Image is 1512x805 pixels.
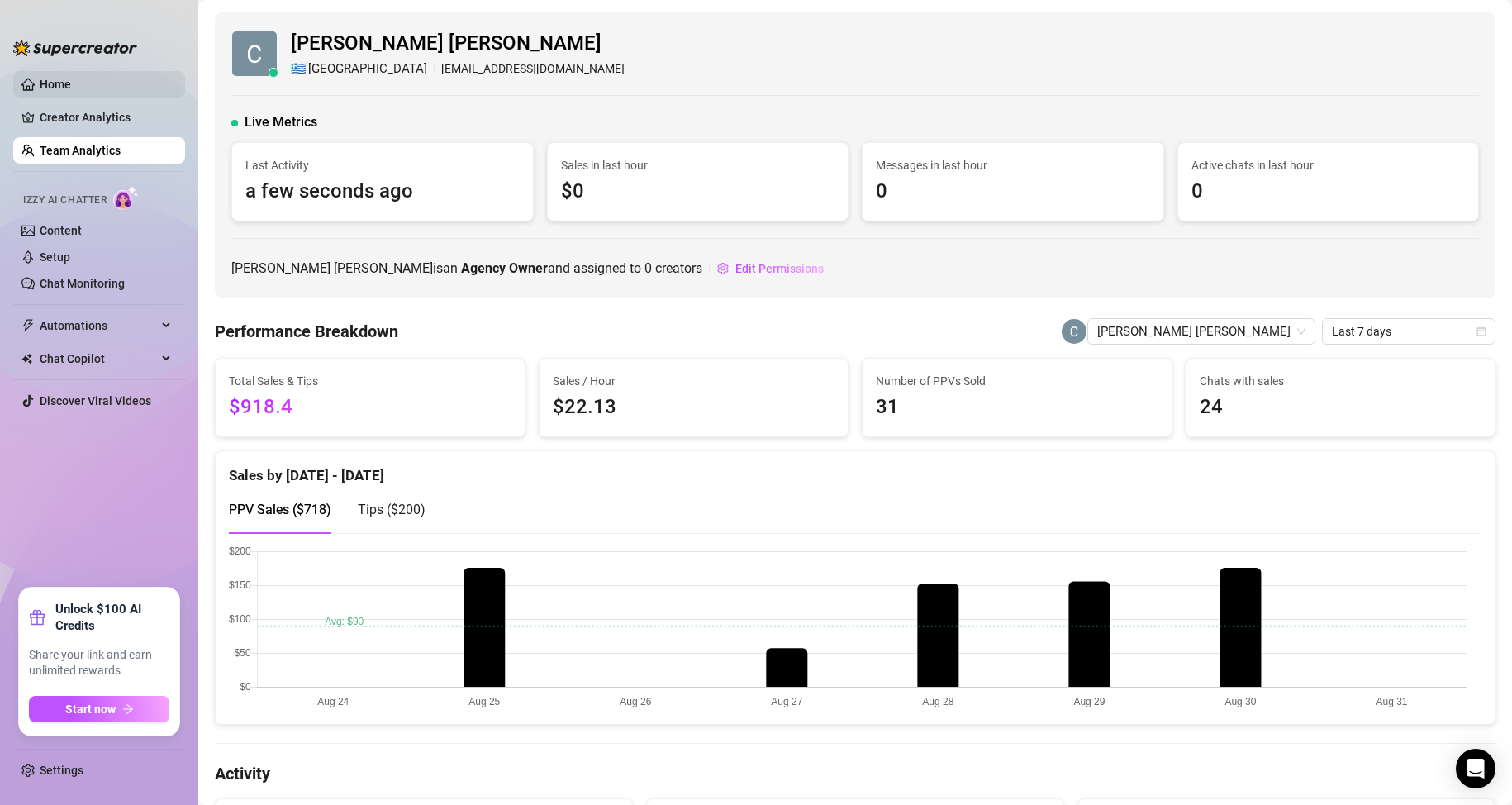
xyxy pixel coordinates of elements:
span: 0 [876,176,1150,207]
button: Edit Permissions [716,255,825,282]
span: thunderbolt [21,319,35,332]
div: Sales by [DATE] - [DATE] [229,451,1481,487]
span: 0 [644,260,652,276]
img: Catherine Elizabeth [1062,319,1086,344]
span: $918.4 [229,392,511,423]
a: Discover Viral Videos [40,394,151,407]
h4: Performance Breakdown [215,320,398,343]
a: Creator Analytics [40,104,172,131]
span: gift [29,609,45,626]
a: Setup [40,250,70,264]
a: Content [40,224,82,237]
span: 31 [876,392,1158,423]
a: Team Analytics [40,144,121,157]
img: AI Chatter [113,186,139,210]
span: Chats with sales [1200,372,1482,390]
span: 🇬🇷 [291,60,307,79]
img: Catherine Elizabeth [232,31,277,76]
span: Share your link and earn unlimited rewards [29,647,169,679]
span: $22.13 [553,392,835,423]
span: $0 [561,176,835,207]
span: Catherine Elizabeth [1097,319,1305,344]
span: Last 7 days [1332,319,1486,344]
span: a few seconds ago [245,176,520,207]
b: Agency Owner [461,260,548,276]
span: [PERSON_NAME] [PERSON_NAME] [291,28,625,60]
span: Active chats in last hour [1191,156,1466,174]
strong: Unlock $100 AI Credits [55,601,169,634]
span: Live Metrics [245,112,317,132]
span: Izzy AI Chatter [23,193,107,208]
span: Start now [65,703,116,716]
span: 24 [1200,392,1482,423]
span: [GEOGRAPHIC_DATA] [308,60,427,79]
div: Open Intercom Messenger [1456,749,1495,788]
button: Start nowarrow-right [29,696,169,722]
div: [EMAIL_ADDRESS][DOMAIN_NAME] [291,60,625,79]
span: PPV Sales ( $718 ) [229,502,331,517]
span: Edit Permissions [735,262,824,275]
span: Total Sales & Tips [229,372,511,390]
span: calendar [1476,326,1486,336]
span: Last Activity [245,156,520,174]
span: Automations [40,312,157,339]
a: Chat Monitoring [40,277,125,290]
span: 0 [1191,176,1466,207]
img: Chat Copilot [21,353,32,364]
img: logo-BBDzfeDw.svg [13,40,137,56]
span: arrow-right [122,703,134,715]
span: setting [717,263,729,274]
a: Settings [40,764,83,777]
span: Number of PPVs Sold [876,372,1158,390]
span: Sales / Hour [553,372,835,390]
span: Messages in last hour [876,156,1150,174]
a: Home [40,78,71,91]
h4: Activity [215,762,1495,785]
span: Sales in last hour [561,156,835,174]
span: [PERSON_NAME] [PERSON_NAME] is an and assigned to creators [231,258,702,279]
span: Chat Copilot [40,345,157,372]
span: Tips ( $200 ) [358,502,426,517]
